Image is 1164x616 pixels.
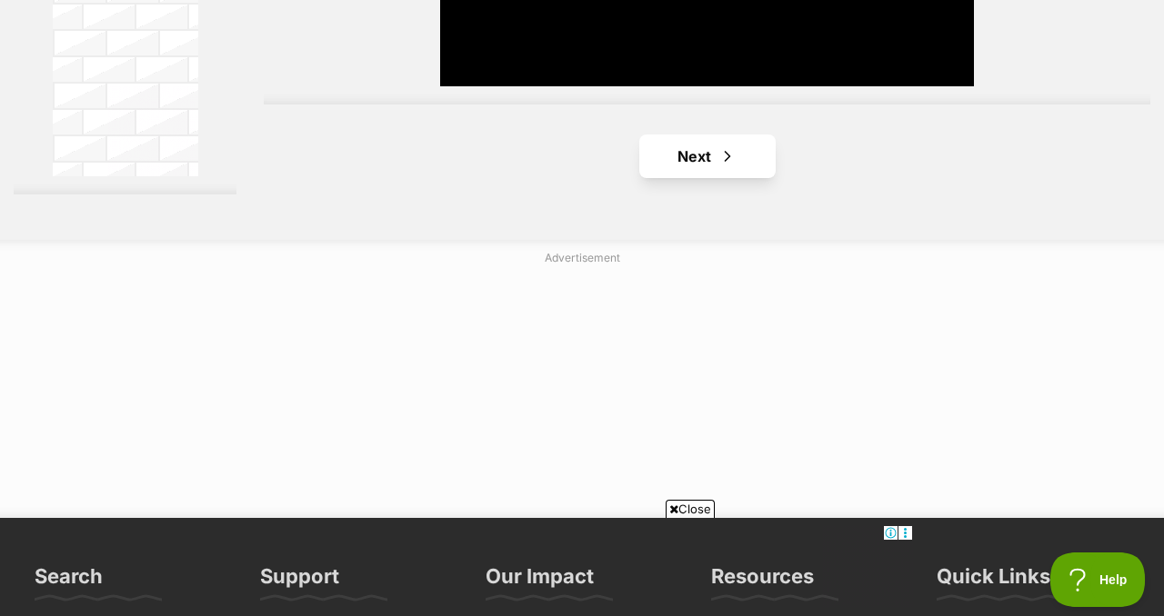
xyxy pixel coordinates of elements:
[937,563,1050,600] h3: Quick Links
[639,134,776,178] a: Next page
[264,134,1150,178] nav: Pagination
[141,273,1023,500] iframe: Advertisement
[1050,552,1146,607] iframe: Help Scout Beacon - Open
[35,563,103,600] h3: Search
[251,525,913,607] iframe: Advertisement
[666,500,715,518] span: Close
